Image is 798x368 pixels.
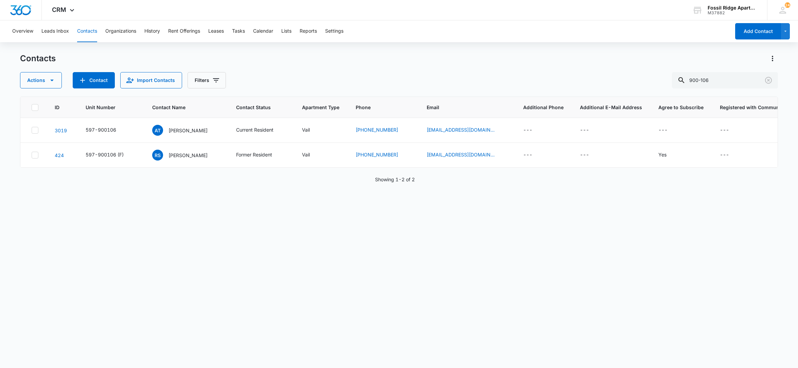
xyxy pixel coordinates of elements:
div: Contact Status - Former Resident - Select to Edit Field [236,151,284,159]
button: Leads Inbox [41,20,69,42]
a: [EMAIL_ADDRESS][DOMAIN_NAME] [427,126,495,133]
div: Registered with CommunityVIP - - Select to Edit Field [720,151,741,159]
span: Agree to Subscribe [658,104,704,111]
div: Registered with CommunityVIP - - Select to Edit Field [720,126,741,134]
div: Yes [658,151,667,158]
span: ID [55,104,59,111]
div: Current Resident [236,126,273,133]
span: AT [152,125,163,136]
button: Lists [281,20,291,42]
div: --- [523,151,532,159]
button: Add Contact [73,72,115,88]
h1: Contacts [20,53,56,64]
button: Overview [12,20,33,42]
div: 597-900106 (F) [86,151,124,158]
a: [PHONE_NUMBER] [356,151,398,158]
a: Navigate to contact details page for Ryan Spencer [55,152,64,158]
div: Vail [302,126,310,133]
div: Email - amber.tilton183@gmail.com - Select to Edit Field [427,126,507,134]
span: Email [427,104,497,111]
input: Search Contacts [672,72,778,88]
div: Contact Name - Ryan Spencer - Select to Edit Field [152,150,220,161]
p: [PERSON_NAME] [169,127,208,134]
button: Settings [325,20,343,42]
div: Unit Number - 597-900106 (F) - Select to Edit Field [86,151,136,159]
span: Additional Phone [523,104,564,111]
div: Additional E-Mail Address - - Select to Edit Field [580,126,601,134]
span: CRM [52,6,66,13]
div: Apartment Type - Vail - Select to Edit Field [302,151,322,159]
button: Add Contact [735,23,781,39]
div: account id [708,11,757,15]
button: Actions [20,72,62,88]
span: Contact Status [236,104,276,111]
button: Filters [188,72,226,88]
p: Showing 1-2 of 2 [375,176,415,183]
span: 24 [785,2,790,8]
div: Phone - 9708207207 - Select to Edit Field [356,126,410,134]
span: Unit Number [86,104,136,111]
div: --- [523,126,532,134]
div: notifications count [785,2,790,8]
div: Phone - 970-581-6960 - Select to Edit Field [356,151,410,159]
button: Tasks [232,20,245,42]
span: Apartment Type [302,104,339,111]
button: Organizations [105,20,136,42]
p: [PERSON_NAME] [169,152,208,159]
div: Agree to Subscribe - - Select to Edit Field [658,126,680,134]
span: Contact Name [152,104,210,111]
div: Email - russell0123@yahoo.com - Select to Edit Field [427,151,507,159]
button: Clear [763,75,774,86]
div: 597-900106 [86,126,116,133]
button: Leases [208,20,224,42]
a: Navigate to contact details page for Amber Tilton [55,128,67,133]
div: Former Resident [236,151,272,158]
button: Rent Offerings [168,20,200,42]
div: --- [580,151,589,159]
a: [EMAIL_ADDRESS][DOMAIN_NAME] [427,151,495,158]
span: Phone [356,104,401,111]
button: Calendar [253,20,273,42]
div: --- [658,126,668,134]
div: account name [708,5,757,11]
span: Additional E-Mail Address [580,104,642,111]
span: Registered with CommunityVIP [720,104,793,111]
div: --- [720,151,729,159]
div: Additional Phone - - Select to Edit Field [523,126,545,134]
button: Import Contacts [120,72,182,88]
div: Additional E-Mail Address - - Select to Edit Field [580,151,601,159]
div: Apartment Type - Vail - Select to Edit Field [302,126,322,134]
span: RS [152,150,163,161]
button: History [144,20,160,42]
button: Actions [767,53,778,64]
a: [PHONE_NUMBER] [356,126,398,133]
button: Reports [300,20,317,42]
div: Additional Phone - - Select to Edit Field [523,151,545,159]
div: --- [580,126,589,134]
div: Contact Name - Amber Tilton - Select to Edit Field [152,125,220,136]
div: Unit Number - 597-900106 - Select to Edit Field [86,126,128,134]
div: --- [720,126,729,134]
div: Agree to Subscribe - Yes - Select to Edit Field [658,151,679,159]
div: Contact Status - Current Resident - Select to Edit Field [236,126,286,134]
div: Vail [302,151,310,158]
button: Contacts [77,20,97,42]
